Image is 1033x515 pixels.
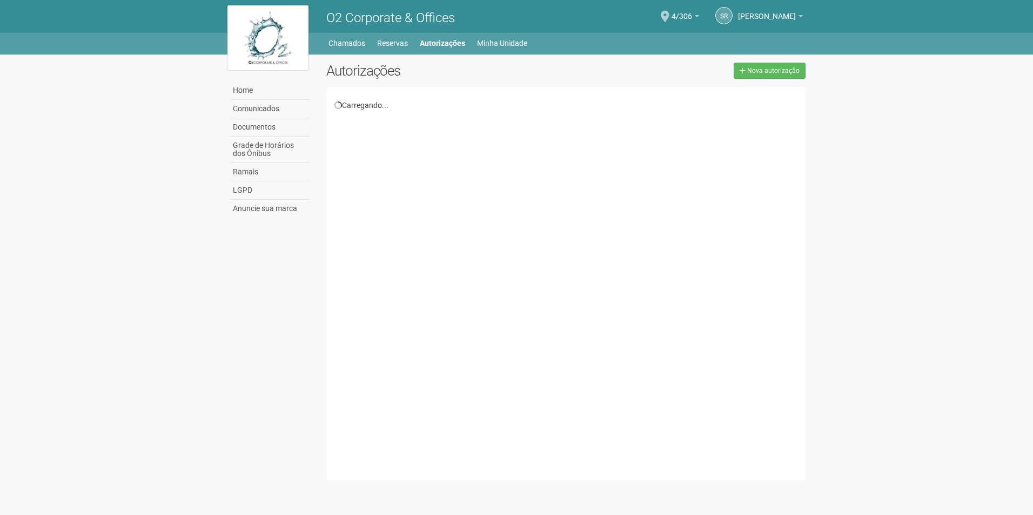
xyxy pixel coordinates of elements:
a: Anuncie sua marca [230,200,310,218]
span: 4/306 [672,2,692,21]
a: Minha Unidade [477,36,527,51]
a: 4/306 [672,13,699,22]
div: Carregando... [334,100,797,110]
span: Sandro Ricardo Santos da Silva [738,2,796,21]
a: [PERSON_NAME] [738,13,803,22]
img: logo.jpg [227,5,308,70]
a: Grade de Horários dos Ônibus [230,137,310,163]
a: Comunicados [230,100,310,118]
a: Autorizações [420,36,465,51]
a: Documentos [230,118,310,137]
a: Chamados [328,36,365,51]
span: Nova autorização [747,67,800,74]
a: Ramais [230,163,310,181]
a: SR [715,7,733,24]
a: Nova autorização [734,63,806,79]
a: Home [230,82,310,100]
span: O2 Corporate & Offices [326,10,455,25]
h2: Autorizações [326,63,558,79]
a: Reservas [377,36,408,51]
a: LGPD [230,181,310,200]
